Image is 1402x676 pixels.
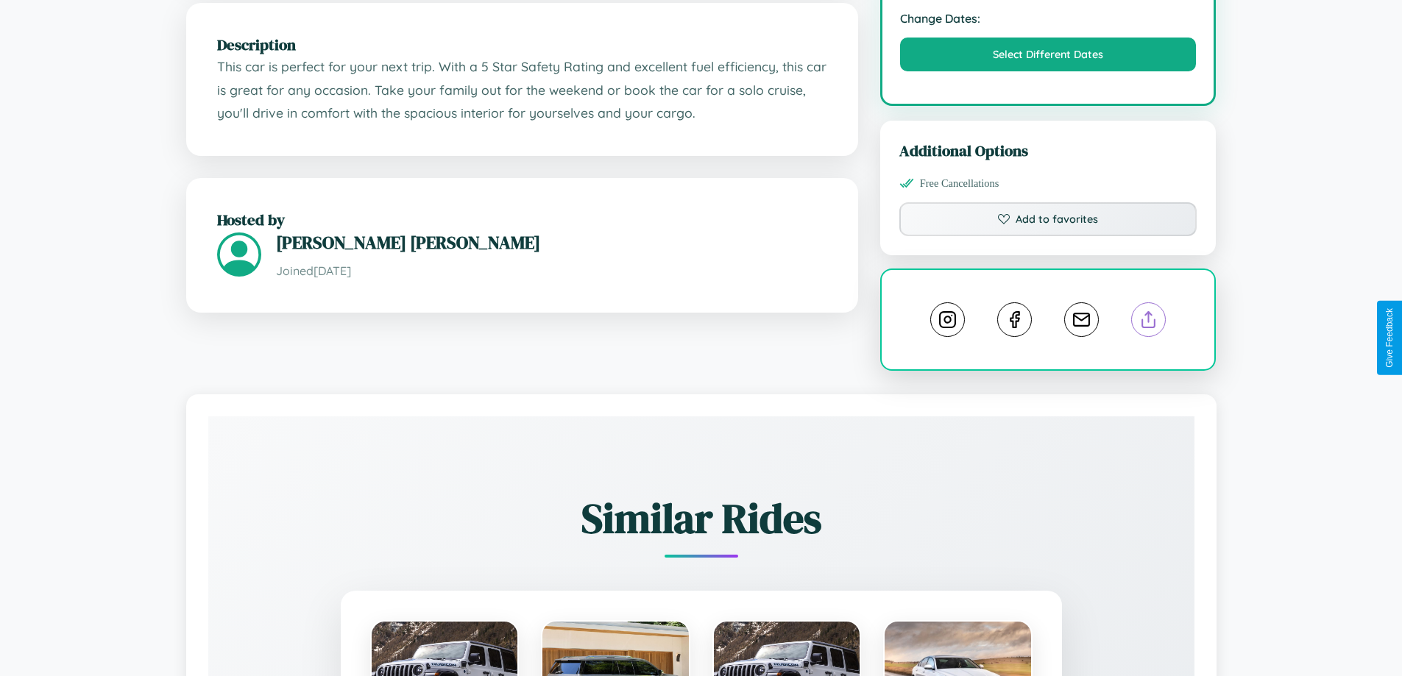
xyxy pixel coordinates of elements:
p: Joined [DATE] [276,260,827,282]
h3: Additional Options [899,140,1197,161]
h2: Description [217,34,827,55]
button: Select Different Dates [900,38,1197,71]
strong: Change Dates: [900,11,1197,26]
button: Add to favorites [899,202,1197,236]
h3: [PERSON_NAME] [PERSON_NAME] [276,230,827,255]
div: Give Feedback [1384,308,1395,368]
h2: Hosted by [217,209,827,230]
p: This car is perfect for your next trip. With a 5 Star Safety Rating and excellent fuel efficiency... [217,55,827,125]
span: Free Cancellations [920,177,999,190]
h2: Similar Rides [260,490,1143,547]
